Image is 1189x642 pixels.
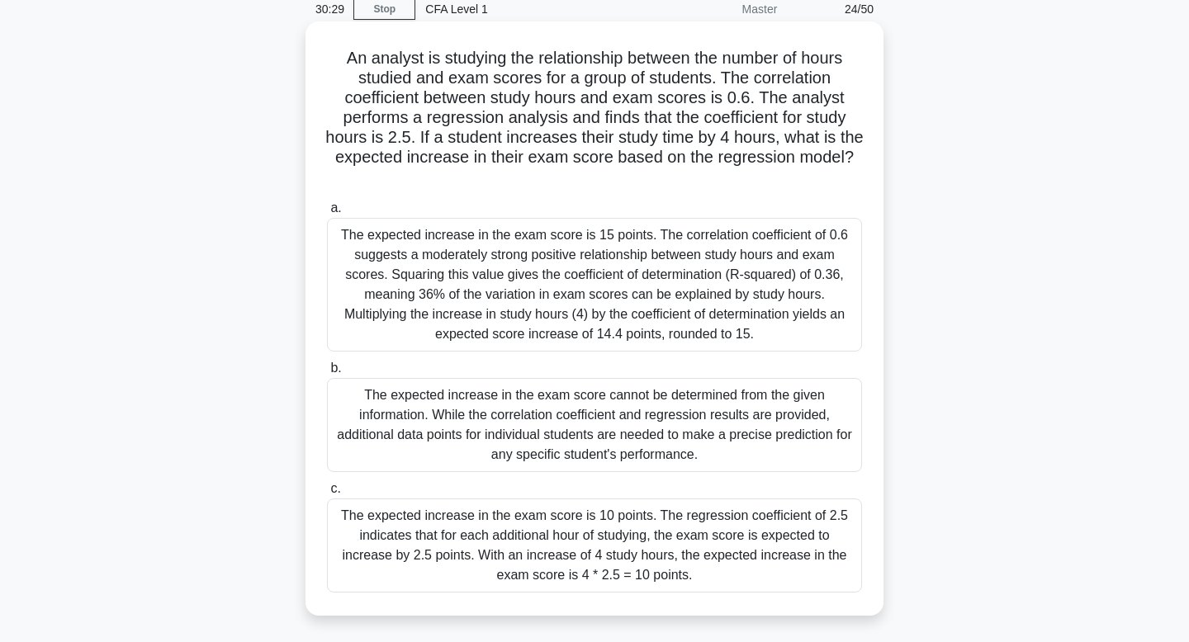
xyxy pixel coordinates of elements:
[330,201,341,215] span: a.
[327,378,862,472] div: The expected increase in the exam score cannot be determined from the given information. While th...
[330,481,340,495] span: c.
[327,218,862,352] div: The expected increase in the exam score is 15 points. The correlation coefficient of 0.6 suggests...
[325,48,864,188] h5: An analyst is studying the relationship between the number of hours studied and exam scores for a...
[327,498,862,592] div: The expected increase in the exam score is 10 points. The regression coefficient of 2.5 indicates...
[330,361,341,375] span: b.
